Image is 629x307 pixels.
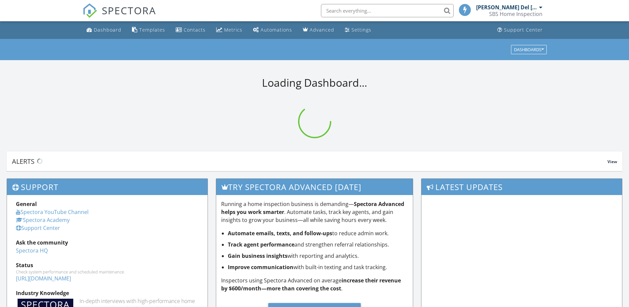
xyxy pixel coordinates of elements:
a: Dashboard [84,24,124,36]
h3: Try spectora advanced [DATE] [216,179,413,195]
span: View [607,159,617,164]
a: Spectora Academy [16,216,70,224]
div: Advanced [310,27,334,33]
a: Contacts [173,24,208,36]
strong: increase their revenue by $600/month—more than covering the cost [221,277,401,292]
div: Check system performance and scheduled maintenance. [16,269,199,274]
a: Advanced [300,24,337,36]
li: with reporting and analytics. [228,252,408,260]
strong: Automate emails, texts, and follow-ups [228,230,332,237]
a: Settings [342,24,374,36]
img: The Best Home Inspection Software - Spectora [83,3,97,18]
a: SPECTORA [83,9,156,23]
a: Support Center [16,224,60,232]
h3: Latest Updates [421,179,622,195]
div: Metrics [224,27,242,33]
strong: Improve communication [228,263,293,271]
div: Support Center [504,27,543,33]
a: Spectora YouTube Channel [16,208,89,216]
p: Running a home inspection business is demanding— . Automate tasks, track key agents, and gain ins... [221,200,408,224]
li: to reduce admin work. [228,229,408,237]
div: Settings [351,27,371,33]
a: Support Center [495,24,545,36]
div: Status [16,261,199,269]
strong: General [16,200,37,208]
div: Alerts [12,157,607,166]
a: Automations (Basic) [250,24,295,36]
li: and strengthen referral relationships. [228,241,408,249]
input: Search everything... [321,4,454,17]
a: Metrics [214,24,245,36]
a: Templates [129,24,168,36]
strong: Spectora Advanced helps you work smarter [221,200,404,216]
span: SPECTORA [102,3,156,17]
strong: Gain business insights [228,252,287,259]
div: Dashboard [94,27,121,33]
div: Ask the community [16,239,199,247]
div: [PERSON_NAME] Del [PERSON_NAME] [476,4,537,11]
p: Inspectors using Spectora Advanced on average . [221,276,408,292]
button: Dashboards [511,45,547,54]
div: Contacts [184,27,206,33]
div: Templates [139,27,165,33]
a: [URL][DOMAIN_NAME] [16,275,71,282]
h3: Support [7,179,208,195]
div: Industry Knowledge [16,289,199,297]
div: SBS Home Inspection [489,11,542,17]
a: Spectora HQ [16,247,48,254]
li: with built-in texting and task tracking. [228,263,408,271]
div: Automations [261,27,292,33]
div: Dashboards [514,47,544,52]
strong: Track agent performance [228,241,294,248]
